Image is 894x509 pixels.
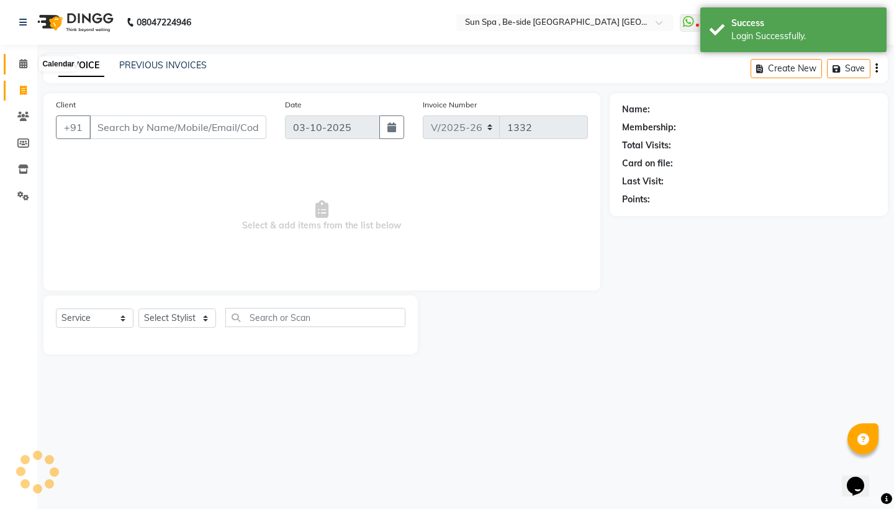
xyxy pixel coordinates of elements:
div: Card on file: [622,157,673,170]
div: Membership: [622,121,676,134]
span: Select & add items from the list below [56,154,588,278]
div: Total Visits: [622,139,671,152]
b: 08047224946 [137,5,191,40]
div: Points: [622,193,650,206]
label: Date [285,99,302,110]
div: Calendar [39,56,77,71]
div: Login Successfully. [731,30,877,43]
div: Last Visit: [622,175,664,188]
label: Client [56,99,76,110]
iframe: chat widget [842,459,882,497]
a: PREVIOUS INVOICES [119,60,207,71]
button: +91 [56,115,91,139]
div: Name: [622,103,650,116]
label: Invoice Number [423,99,477,110]
button: Create New [751,59,822,78]
input: Search by Name/Mobile/Email/Code [89,115,266,139]
div: Success [731,17,877,30]
img: logo [32,5,117,40]
input: Search or Scan [225,308,405,327]
button: Save [827,59,870,78]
